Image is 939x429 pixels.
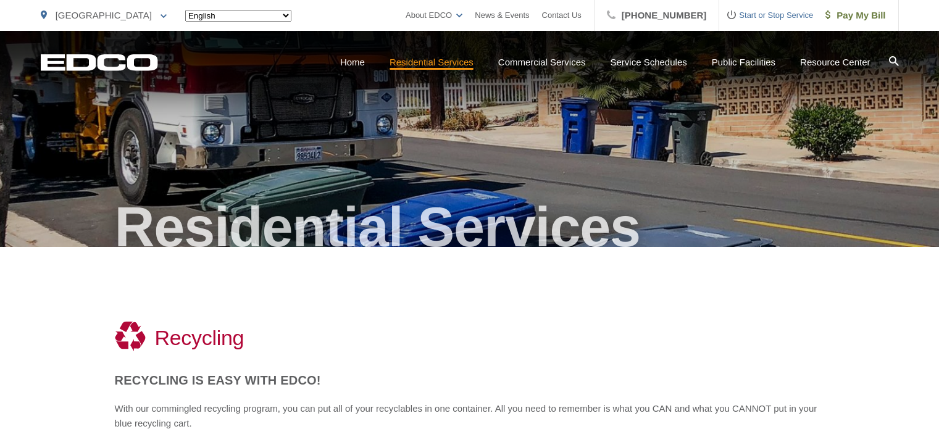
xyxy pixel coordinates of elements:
[155,325,244,350] h1: Recycling
[542,8,582,23] a: Contact Us
[800,55,870,70] a: Resource Center
[56,10,152,20] span: [GEOGRAPHIC_DATA]
[115,373,825,388] h2: Recycling is Easy with EDCO!
[41,196,899,258] h2: Residential Services
[41,54,158,71] a: EDCD logo. Return to the homepage.
[390,55,474,70] a: Residential Services
[712,55,775,70] a: Public Facilities
[498,55,586,70] a: Commercial Services
[825,8,885,23] span: Pay My Bill
[611,55,687,70] a: Service Schedules
[406,8,462,23] a: About EDCO
[340,55,365,70] a: Home
[185,10,291,22] select: Select a language
[475,8,529,23] a: News & Events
